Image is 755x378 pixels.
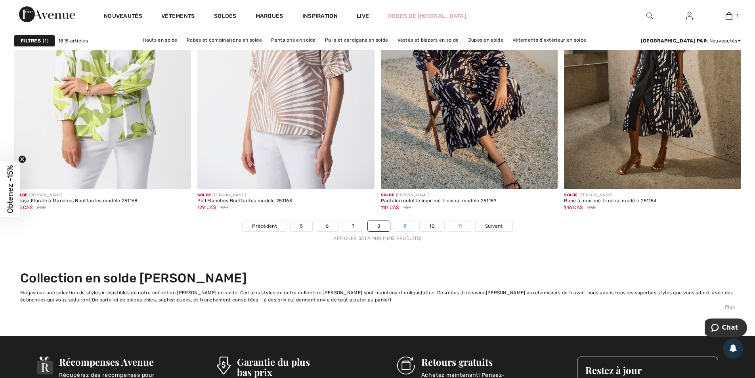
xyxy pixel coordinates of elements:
[267,35,319,45] a: Pantalons en solde
[680,11,699,21] a: Se connecter
[381,198,497,204] div: Pantalon culotte imprimé tropical modèle 251159
[464,35,507,45] a: Jupes en solde
[20,271,735,286] h2: Collection en solde [PERSON_NAME]
[646,11,653,21] img: recherche
[394,35,463,45] a: Vestes et blazers en solde
[302,13,338,21] span: Inspiration
[641,37,741,44] div: : Nouveautés
[381,193,395,198] span: Solde
[388,12,466,20] a: Robes de [MEDICAL_DATA]
[139,35,182,45] a: Hauts en solde
[14,198,138,204] div: Blouse Florale à Manches Bouffantes modèle 251168
[14,193,28,198] span: Solde
[18,155,26,163] button: Close teaser
[20,303,735,311] div: Plus
[183,35,266,45] a: Robes et combinaisons en solde
[381,192,497,198] div: [PERSON_NAME]
[508,35,590,45] a: Vêtements d'extérieur en solde
[14,192,138,198] div: [PERSON_NAME]
[217,357,230,374] img: Garantie du plus bas prix
[420,221,444,231] a: 10
[161,13,195,21] a: Vêtements
[641,38,707,44] strong: [GEOGRAPHIC_DATA] par
[220,204,228,211] span: 199
[321,35,392,45] a: Pulls et cardigans en solde
[43,37,48,44] span: 1
[14,221,741,242] nav: Page navigation
[197,193,211,198] span: Solde
[342,221,364,231] a: 7
[381,205,399,210] span: 110 CA$
[446,290,486,295] a: robes d'occasion
[243,221,287,231] a: Précédent
[59,357,156,367] h3: Récompenses Avenue
[37,357,53,374] img: Récompenses Avenue
[736,12,738,19] span: 1
[14,235,741,242] div: Afficher 351 à 400 (1815 produits)
[709,11,748,21] a: 1
[20,289,735,303] div: Magasinez une sélection de styles irrésistibles de notre collection [PERSON_NAME] en solde. Certa...
[564,193,578,198] span: Solde
[14,205,32,210] span: 135 CA$
[256,13,283,21] a: Marques
[237,357,336,377] h3: Garantie du plus bas prix
[197,192,292,198] div: [PERSON_NAME]
[291,221,312,231] a: 5
[403,204,411,211] span: 169
[357,12,369,20] a: Live
[485,223,503,230] span: Suivant
[585,365,710,375] h3: Restez à jour
[6,165,15,213] span: Obtenez -15%
[397,357,415,374] img: Retours gratuits
[476,221,512,231] a: Suivant
[394,221,416,231] a: 9
[421,357,516,367] h3: Retours gratuits
[19,6,75,22] img: 1ère Avenue
[368,221,390,231] a: 8
[705,319,747,338] iframe: Ouvre un widget dans lequel vous pouvez chatter avec l’un de nos agents
[316,221,338,231] a: 6
[197,205,216,210] span: 129 CA$
[564,198,656,204] div: Robe à imprimé tropical modèle 251154
[37,204,46,211] span: 225
[535,290,585,295] a: chemisiers de travail
[21,37,41,44] strong: Filtres
[58,37,88,44] span: 1815 articles
[587,204,596,211] span: 265
[686,11,693,21] img: Mes infos
[104,13,142,21] a: Nouveautés
[197,198,292,204] div: Pull Manches Bouffantes modèle 251163
[726,11,732,21] img: Mon panier
[564,205,583,210] span: 146 CA$
[448,221,472,231] a: 11
[564,192,656,198] div: [PERSON_NAME]
[410,290,434,295] a: liquidation
[214,13,237,21] a: Soldes
[252,223,277,230] span: Précédent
